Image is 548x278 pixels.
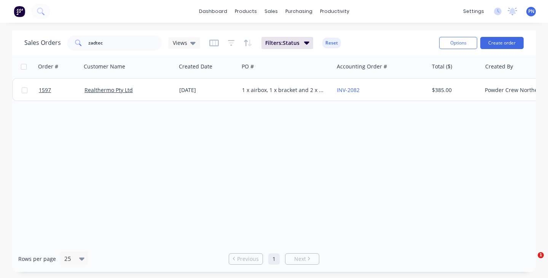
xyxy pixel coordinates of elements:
[39,79,84,102] a: 1597
[173,39,187,47] span: Views
[485,63,513,70] div: Created By
[322,38,341,48] button: Reset
[432,63,452,70] div: Total ($)
[14,6,25,17] img: Factory
[237,255,259,263] span: Previous
[528,8,534,15] span: PN
[84,86,133,94] a: Realthermo Pty Ltd
[268,253,280,265] a: Page 1 is your current page
[242,63,254,70] div: PO #
[18,255,56,263] span: Rows per page
[195,6,231,17] a: dashboard
[337,63,387,70] div: Accounting Order #
[294,255,306,263] span: Next
[337,86,360,94] a: INV-2082
[261,6,282,17] div: sales
[226,253,322,265] ul: Pagination
[265,39,299,47] span: Filters: Status
[229,255,263,263] a: Previous page
[480,37,524,49] button: Create order
[242,86,327,94] div: 1 x airbox, 1 x bracket and 2 x pipes
[84,63,125,70] div: Customer Name
[432,86,476,94] div: $385.00
[316,6,353,17] div: productivity
[24,39,61,46] h1: Sales Orders
[459,6,488,17] div: settings
[439,37,477,49] button: Options
[231,6,261,17] div: products
[261,37,313,49] button: Filters:Status
[179,63,212,70] div: Created Date
[38,63,58,70] div: Order #
[282,6,316,17] div: purchasing
[538,252,544,258] span: 1
[285,255,319,263] a: Next page
[522,252,540,270] iframe: Intercom live chat
[88,35,162,51] input: Search...
[179,86,236,94] div: [DATE]
[39,86,51,94] span: 1597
